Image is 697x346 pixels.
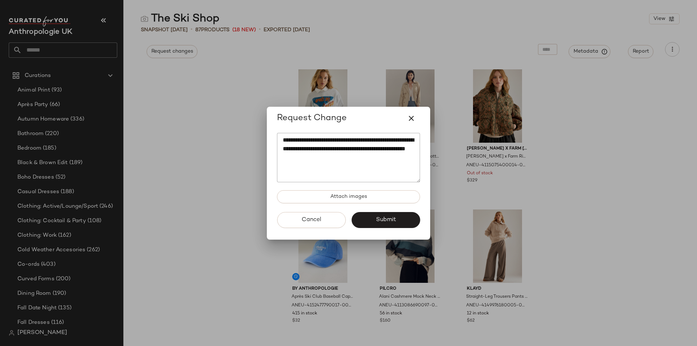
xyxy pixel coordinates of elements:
[351,212,420,228] button: Submit
[277,190,420,203] button: Attach images
[375,216,396,223] span: Submit
[301,216,321,223] span: Cancel
[330,194,367,200] span: Attach images
[277,212,346,228] button: Cancel
[277,113,347,124] span: Request Change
